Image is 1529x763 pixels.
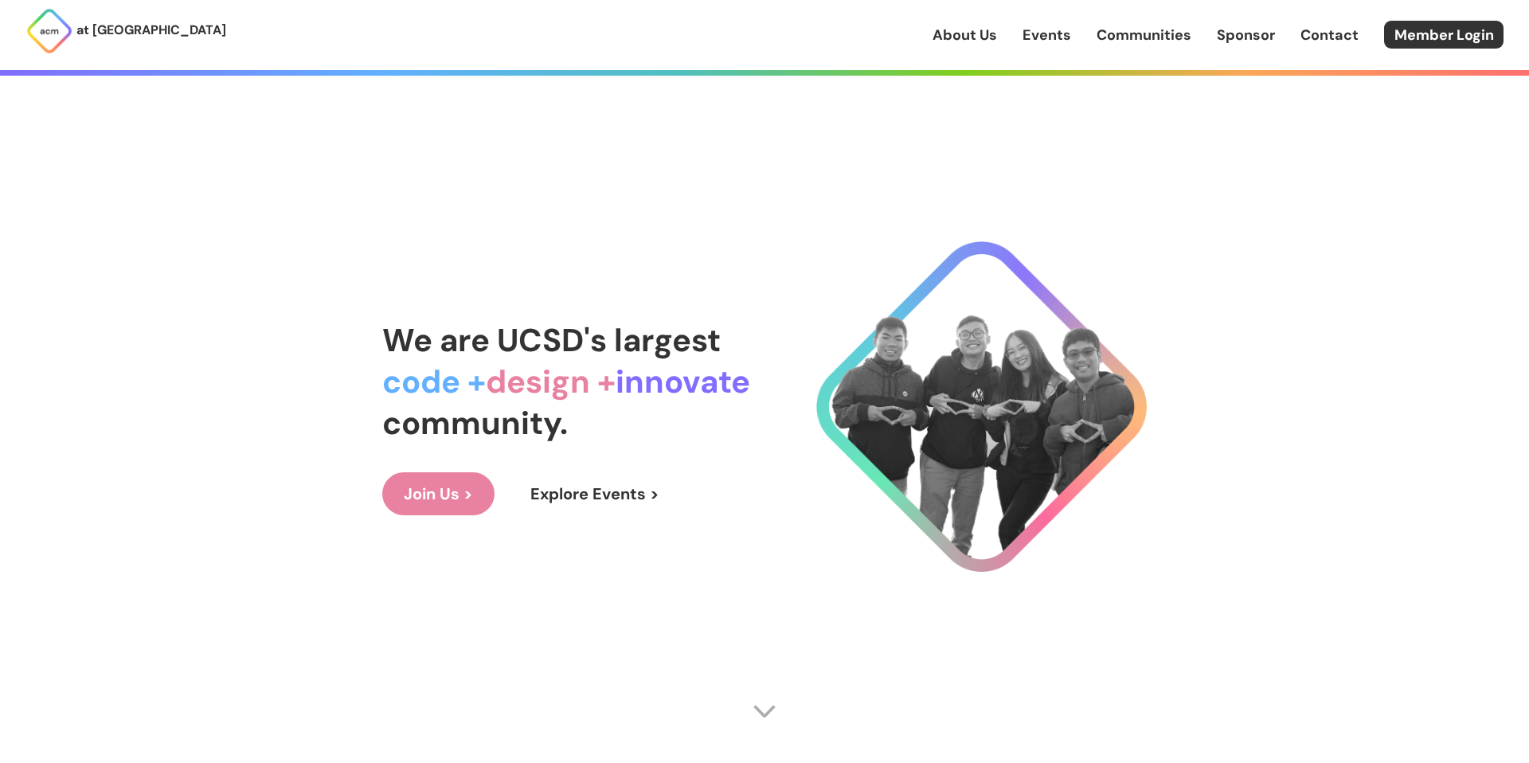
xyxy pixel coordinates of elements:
[616,361,750,402] span: innovate
[486,361,616,402] span: design +
[25,7,73,55] img: ACM Logo
[509,472,681,515] a: Explore Events >
[753,699,776,723] img: Scroll Arrow
[382,402,568,444] span: community.
[382,361,486,402] span: code +
[1217,25,1275,45] a: Sponsor
[816,241,1147,572] img: Cool Logo
[76,20,226,41] p: at [GEOGRAPHIC_DATA]
[1300,25,1359,45] a: Contact
[1097,25,1191,45] a: Communities
[1023,25,1071,45] a: Events
[1384,21,1504,49] a: Member Login
[933,25,997,45] a: About Us
[25,7,226,55] a: at [GEOGRAPHIC_DATA]
[382,472,495,515] a: Join Us >
[382,319,721,361] span: We are UCSD's largest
